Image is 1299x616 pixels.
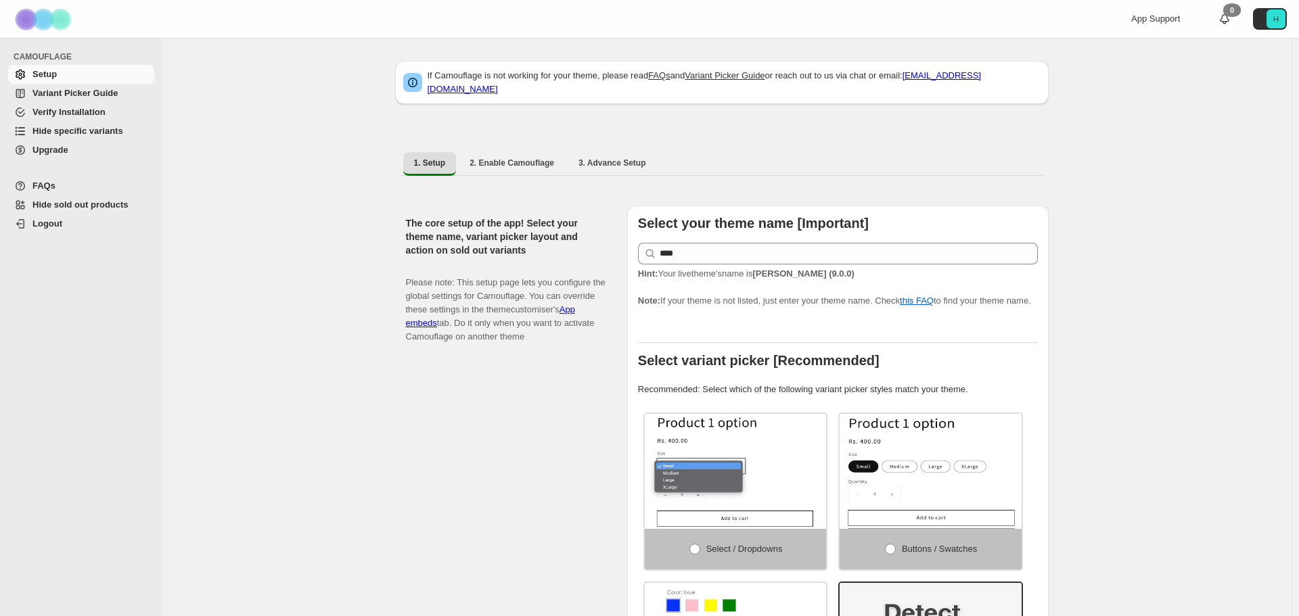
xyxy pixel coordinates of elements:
[11,1,78,38] img: Camouflage
[638,353,880,368] b: Select variant picker [Recommended]
[32,145,68,155] span: Upgrade
[32,199,129,210] span: Hide sold out products
[406,262,606,343] p: Please note: This setup page lets you configure the global settings for Camouflage. You can overr...
[706,544,783,554] span: Select / Dropdowns
[414,158,446,168] span: 1. Setup
[638,295,660,306] strong: Note:
[14,51,156,62] span: CAMOUFLAGE
[638,383,1038,396] p: Recommended: Select which of the following variant picker styles match your theme.
[840,414,1022,529] img: Buttons / Swatches
[638,268,658,279] strong: Hint:
[32,107,106,117] span: Verify Installation
[8,103,154,122] a: Verify Installation
[685,70,765,80] a: Variant Picker Guide
[428,69,1041,96] p: If Camouflage is not working for your theme, please read and or reach out to us via chat or email:
[8,214,154,233] a: Logout
[638,268,854,279] span: Your live theme's name is
[1218,12,1231,26] a: 0
[32,126,123,136] span: Hide specific variants
[406,216,606,257] h2: The core setup of the app! Select your theme name, variant picker layout and action on sold out v...
[638,267,1038,308] p: If your theme is not listed, just enter your theme name. Check to find your theme name.
[1223,3,1241,17] div: 0
[578,158,646,168] span: 3. Advance Setup
[32,69,57,79] span: Setup
[902,544,977,554] span: Buttons / Swatches
[645,414,827,529] img: Select / Dropdowns
[1131,14,1180,24] span: App Support
[8,122,154,141] a: Hide specific variants
[1253,8,1287,30] button: Avatar with initials H
[900,295,934,306] a: this FAQ
[470,158,554,168] span: 2. Enable Camouflage
[8,141,154,160] a: Upgrade
[752,268,854,279] strong: [PERSON_NAME] (9.0.0)
[8,84,154,103] a: Variant Picker Guide
[1267,9,1285,28] span: Avatar with initials H
[638,216,869,231] b: Select your theme name [Important]
[32,218,62,229] span: Logout
[8,195,154,214] a: Hide sold out products
[648,70,670,80] a: FAQs
[630,319,677,328] span: Please wait...
[1273,15,1279,23] text: H
[8,176,154,195] a: FAQs
[32,88,118,98] span: Variant Picker Guide
[32,181,55,191] span: FAQs
[8,65,154,84] a: Setup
